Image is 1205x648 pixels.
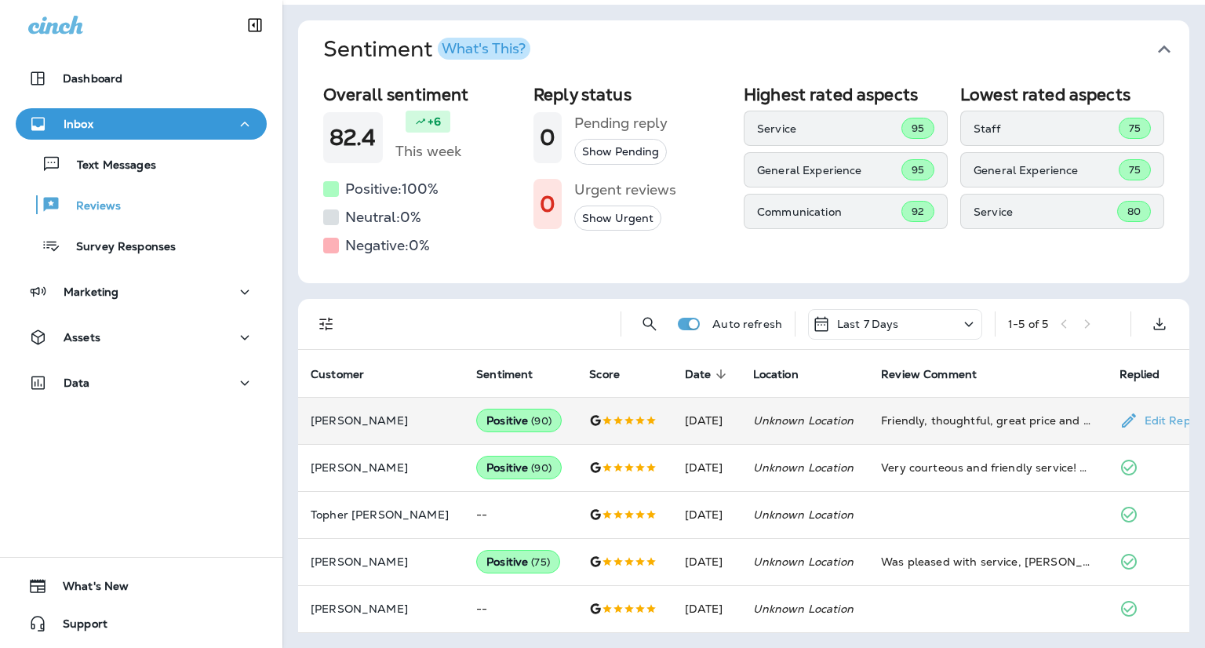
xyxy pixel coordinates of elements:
div: Friendly, thoughtful, great price and couldn't be happier. I felt like the listened to me and we ... [881,413,1094,428]
span: 80 [1127,205,1141,218]
h2: Highest rated aspects [744,85,948,104]
h1: 0 [540,191,555,217]
div: SentimentWhat's This? [298,78,1189,283]
span: Replied [1119,367,1181,381]
h5: Positive: 100 % [345,177,439,202]
span: 75 [1129,163,1141,177]
div: Positive [476,409,562,432]
p: Inbox [64,118,93,130]
p: Edit Reply [1138,414,1200,427]
button: Show Urgent [574,206,661,231]
span: 95 [912,122,924,135]
h5: Pending reply [574,111,668,136]
p: Communication [757,206,901,218]
td: [DATE] [672,397,741,444]
p: Text Messages [61,158,156,173]
p: Data [64,377,90,389]
td: [DATE] [672,538,741,585]
em: Unknown Location [753,555,854,569]
h1: 82.4 [329,125,377,151]
span: Review Comment [881,368,977,381]
span: Score [589,368,620,381]
p: Service [757,122,901,135]
button: Collapse Sidebar [233,9,277,41]
h5: This week [395,139,461,164]
button: Filters [311,308,342,340]
span: ( 90 ) [531,461,552,475]
h5: Urgent reviews [574,177,676,202]
button: Marketing [16,276,267,308]
button: What's This? [438,38,530,60]
span: Support [47,617,107,636]
p: [PERSON_NAME] [311,414,451,427]
div: Was pleased with service, justin was really helpful! [881,554,1094,570]
em: Unknown Location [753,461,854,475]
p: +6 [428,114,441,129]
button: SentimentWhat's This? [311,20,1202,78]
button: Dashboard [16,63,267,94]
td: [DATE] [672,491,741,538]
h5: Neutral: 0 % [345,205,421,230]
td: [DATE] [672,585,741,632]
button: Survey Responses [16,229,267,262]
span: ( 75 ) [531,555,550,569]
p: Survey Responses [60,240,176,255]
p: [PERSON_NAME] [311,461,451,474]
p: Staff [974,122,1119,135]
button: Text Messages [16,147,267,180]
span: 92 [912,205,924,218]
em: Unknown Location [753,602,854,616]
h5: Negative: 0 % [345,233,430,258]
button: Export as CSV [1144,308,1175,340]
span: Replied [1119,368,1160,381]
h2: Lowest rated aspects [960,85,1164,104]
div: 1 - 5 of 5 [1008,318,1048,330]
div: Positive [476,550,560,573]
p: Service [974,206,1117,218]
span: Customer [311,367,384,381]
em: Unknown Location [753,413,854,428]
p: Reviews [60,199,121,214]
p: [PERSON_NAME] [311,602,451,615]
button: Support [16,608,267,639]
div: Very courteous and friendly service! Got me in and fixed my tire in a very timely manner! [881,460,1094,475]
button: What's New [16,570,267,602]
span: Date [685,367,732,381]
span: 75 [1129,122,1141,135]
p: Marketing [64,286,118,298]
button: Inbox [16,108,267,140]
span: Sentiment [476,367,553,381]
td: -- [464,585,577,632]
span: Review Comment [881,367,997,381]
p: Assets [64,331,100,344]
span: Sentiment [476,368,533,381]
h2: Reply status [533,85,731,104]
span: Score [589,367,640,381]
span: Location [753,367,819,381]
p: Auto refresh [712,318,782,330]
span: ( 90 ) [531,414,552,428]
h2: Overall sentiment [323,85,521,104]
button: Show Pending [574,139,667,165]
div: What's This? [442,42,526,56]
span: Date [685,368,712,381]
button: Search Reviews [634,308,665,340]
p: [PERSON_NAME] [311,555,451,568]
button: Assets [16,322,267,353]
button: Reviews [16,188,267,221]
em: Unknown Location [753,508,854,522]
p: General Experience [974,164,1119,177]
span: 95 [912,163,924,177]
span: Customer [311,368,364,381]
p: Last 7 Days [837,318,899,330]
button: Data [16,367,267,399]
td: [DATE] [672,444,741,491]
span: Location [753,368,799,381]
p: General Experience [757,164,901,177]
p: Topher [PERSON_NAME] [311,508,451,521]
h1: Sentiment [323,36,530,63]
p: Dashboard [63,72,122,85]
span: What's New [47,580,129,599]
h1: 0 [540,125,555,151]
td: -- [464,491,577,538]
